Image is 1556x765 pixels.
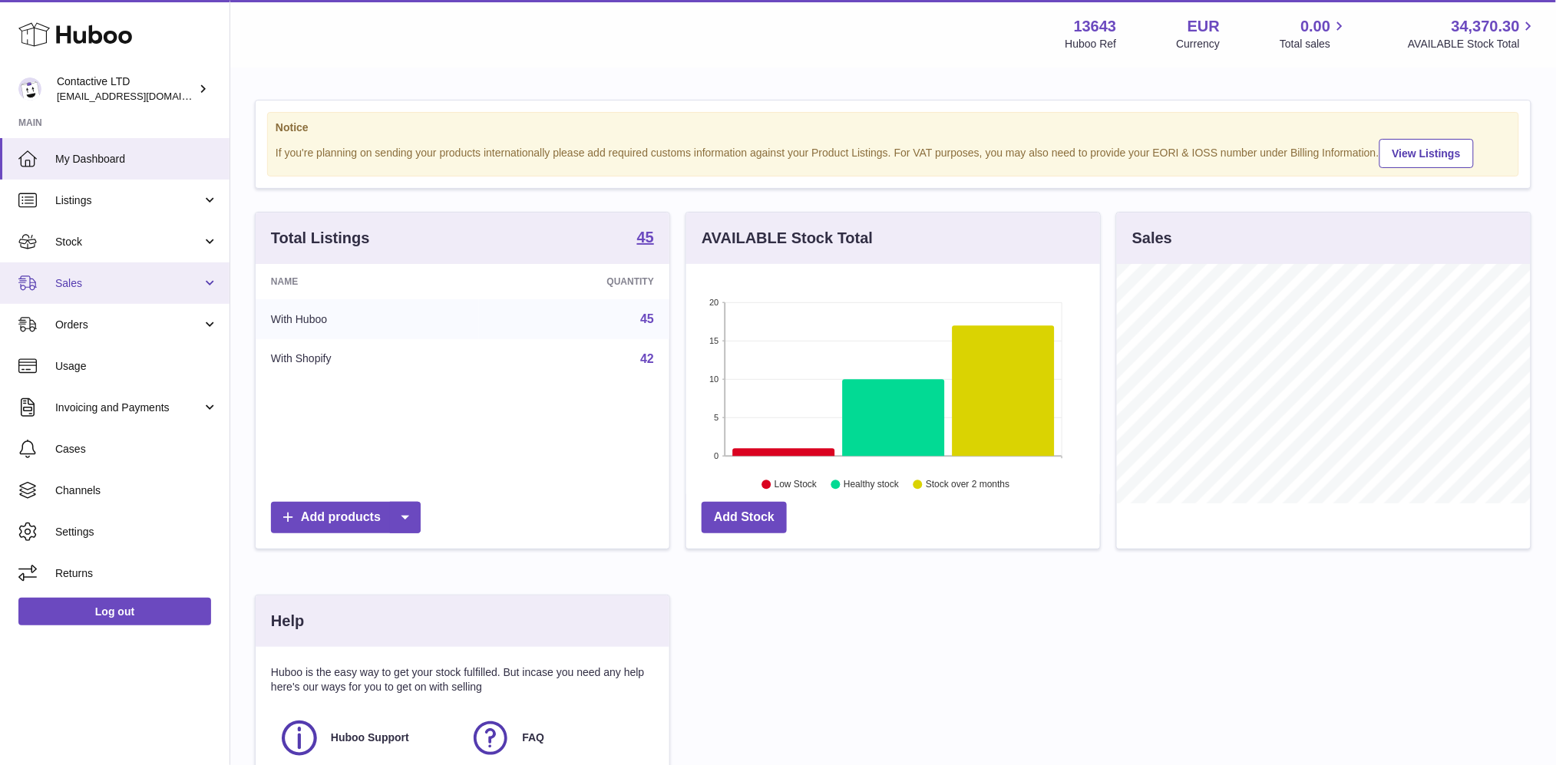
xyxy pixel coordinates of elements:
span: Cases [55,442,218,457]
span: Sales [55,276,202,291]
strong: EUR [1188,16,1220,37]
p: Huboo is the easy way to get your stock fulfilled. But incase you need any help here's our ways f... [271,665,654,694]
td: With Huboo [256,299,479,339]
a: Add Stock [702,502,787,533]
text: 0 [714,451,719,460]
text: Stock over 2 months [926,480,1009,490]
text: Low Stock [775,480,818,490]
a: 42 [640,352,654,365]
img: soul@SOWLhome.com [18,77,41,101]
div: Currency [1177,37,1221,51]
span: Usage [55,359,218,374]
td: With Shopify [256,339,479,379]
a: 45 [640,312,654,325]
strong: 45 [637,229,654,245]
text: Healthy stock [844,480,900,490]
span: Stock [55,235,202,249]
a: Add products [271,502,421,533]
span: Total sales [1280,37,1348,51]
span: Channels [55,483,218,498]
span: [EMAIL_ADDRESS][DOMAIN_NAME] [57,90,226,102]
div: Contactive LTD [57,74,195,104]
span: Listings [55,193,202,208]
a: 45 [637,229,654,248]
strong: Notice [276,120,1511,135]
h3: AVAILABLE Stock Total [702,228,873,249]
span: FAQ [522,730,544,745]
a: 0.00 Total sales [1280,16,1348,51]
text: 10 [709,374,719,384]
span: AVAILABLE Stock Total [1408,37,1538,51]
span: Returns [55,566,218,581]
a: Log out [18,598,211,625]
span: Orders [55,318,202,332]
a: 34,370.30 AVAILABLE Stock Total [1408,16,1538,51]
h3: Sales [1132,228,1172,249]
span: Settings [55,525,218,539]
text: 5 [714,413,719,422]
a: Huboo Support [279,717,454,759]
span: Invoicing and Payments [55,401,202,415]
div: If you're planning on sending your products internationally please add required customs informati... [276,137,1511,168]
div: Huboo Ref [1065,37,1117,51]
span: My Dashboard [55,152,218,167]
span: Huboo Support [331,730,409,745]
h3: Total Listings [271,228,370,249]
span: 0.00 [1301,16,1331,37]
span: 34,370.30 [1452,16,1520,37]
h3: Help [271,611,304,631]
strong: 13643 [1074,16,1117,37]
th: Name [256,264,479,299]
a: FAQ [470,717,646,759]
text: 20 [709,298,719,307]
text: 15 [709,336,719,345]
a: View Listings [1379,139,1474,168]
th: Quantity [479,264,669,299]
